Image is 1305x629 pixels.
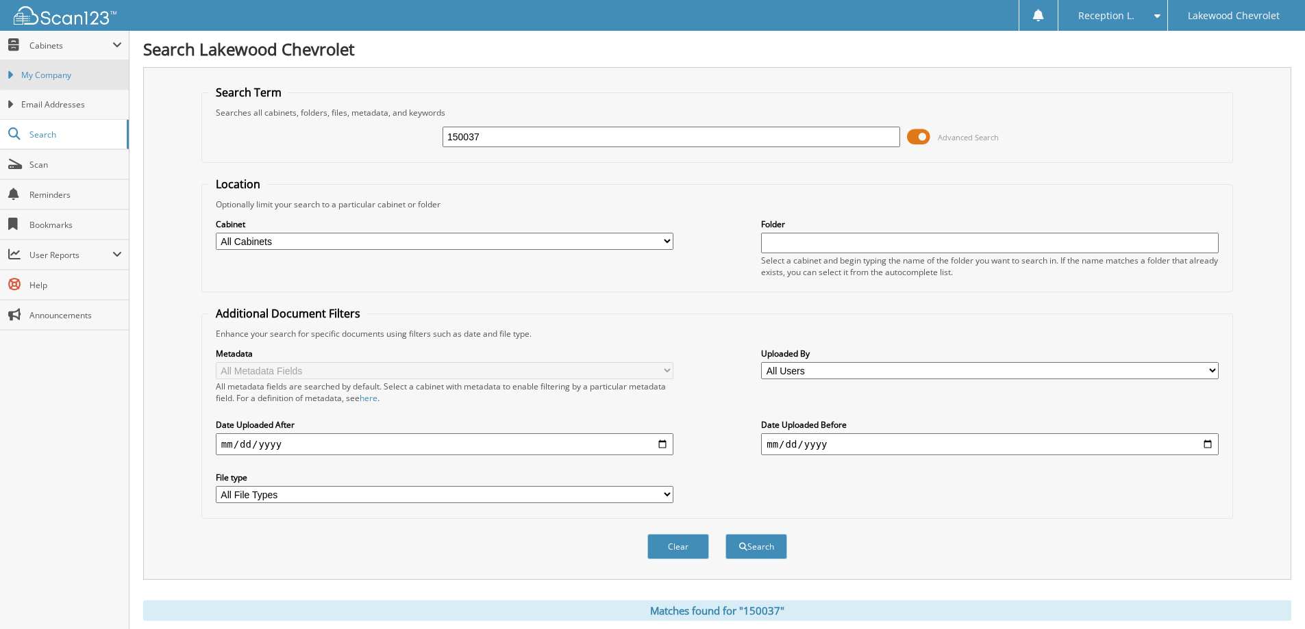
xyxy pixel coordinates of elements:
span: Email Addresses [21,99,122,111]
button: Search [725,534,787,559]
div: Matches found for "150037" [143,600,1291,621]
label: File type [216,472,673,483]
div: Optionally limit your search to a particular cabinet or folder [209,198,1226,210]
div: Select a cabinet and begin typing the name of the folder you want to search in. If the name match... [761,255,1219,278]
img: scan123-logo-white.svg [14,6,116,25]
legend: Location [209,177,267,192]
span: Lakewood Chevrolet [1188,12,1280,20]
span: Announcements [29,309,122,321]
span: Advanced Search [938,132,999,142]
span: User Reports [29,249,112,261]
span: Cabinets [29,40,112,51]
span: Help [29,279,122,291]
label: Date Uploaded After [216,419,673,431]
input: end [761,433,1219,455]
label: Uploaded By [761,348,1219,359]
a: here [360,392,377,404]
h1: Search Lakewood Chevrolet [143,38,1291,60]
div: All metadata fields are searched by default. Select a cabinet with metadata to enable filtering b... [216,381,673,404]
legend: Search Term [209,85,288,100]
span: Reception L. [1078,12,1134,20]
iframe: Chat Widget [1236,563,1305,629]
label: Date Uploaded Before [761,419,1219,431]
span: My Company [21,69,122,81]
div: Enhance your search for specific documents using filters such as date and file type. [209,328,1226,339]
div: Searches all cabinets, folders, files, metadata, and keywords [209,107,1226,118]
input: start [216,433,673,455]
label: Metadata [216,348,673,359]
legend: Additional Document Filters [209,306,367,321]
button: Clear [647,534,709,559]
label: Cabinet [216,218,673,230]
span: Scan [29,159,122,170]
label: Folder [761,218,1219,230]
span: Reminders [29,189,122,201]
span: Bookmarks [29,219,122,231]
span: Search [29,129,120,140]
